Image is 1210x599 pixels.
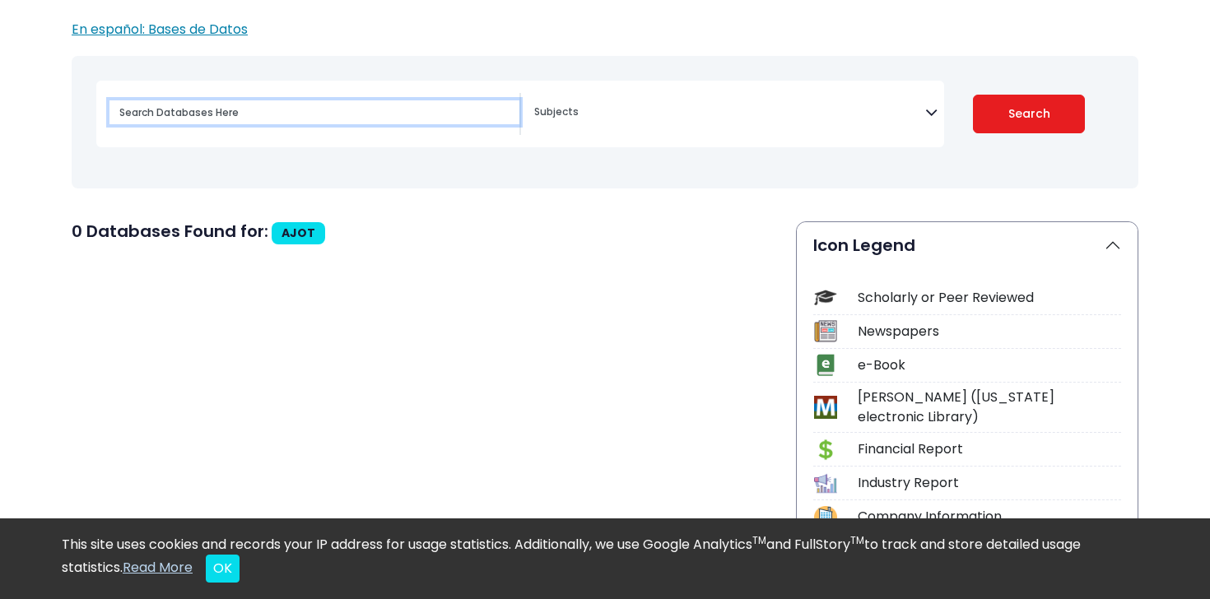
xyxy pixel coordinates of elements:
span: 0 Databases Found for: [72,220,268,243]
div: This site uses cookies and records your IP address for usage statistics. Additionally, we use Goo... [62,535,1148,583]
div: Scholarly or Peer Reviewed [858,288,1121,308]
img: Icon Company Information [814,506,836,528]
button: Icon Legend [797,222,1138,268]
input: Search database by title or keyword [109,100,519,124]
div: Newspapers [858,322,1121,341]
div: Company Information [858,507,1121,527]
img: Icon Newspapers [814,320,836,342]
button: Submit for Search Results [973,95,1086,133]
button: Close [206,555,240,583]
img: Icon Financial Report [814,439,836,461]
textarea: Search [534,107,925,120]
div: e-Book [858,355,1121,375]
img: Icon e-Book [814,354,836,376]
a: Read More [123,558,193,577]
a: En español: Bases de Datos [72,20,248,39]
nav: Search filters [72,56,1138,188]
span: AJOT [282,225,315,241]
sup: TM [752,533,766,547]
div: Industry Report [858,473,1121,493]
img: Icon MeL (Michigan electronic Library) [814,396,836,418]
div: [PERSON_NAME] ([US_STATE] electronic Library) [858,388,1121,427]
img: Icon Scholarly or Peer Reviewed [814,286,836,309]
sup: TM [850,533,864,547]
div: Financial Report [858,439,1121,459]
img: Icon Industry Report [814,472,836,495]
